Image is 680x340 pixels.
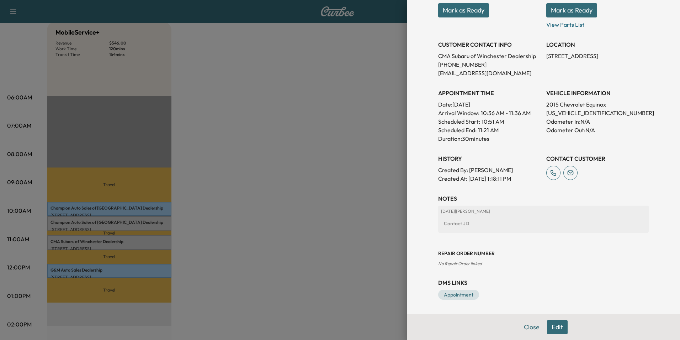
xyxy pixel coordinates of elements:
[438,250,649,257] h3: Repair Order number
[546,126,649,134] p: Odometer Out: N/A
[438,166,541,174] p: Created By : [PERSON_NAME]
[438,278,649,287] h3: DMS Links
[546,117,649,126] p: Odometer In: N/A
[441,208,646,214] p: [DATE] | [PERSON_NAME]
[546,154,649,163] h3: CONTACT CUSTOMER
[438,69,541,77] p: [EMAIL_ADDRESS][DOMAIN_NAME]
[438,52,541,60] p: CMA Subaru of Winchester Dealership
[438,60,541,69] p: [PHONE_NUMBER]
[438,154,541,163] h3: History
[438,174,541,183] p: Created At : [DATE] 1:18:11 PM
[546,52,649,60] p: [STREET_ADDRESS]
[438,290,479,300] a: Appointment
[481,109,531,117] span: 10:36 AM - 11:36 AM
[546,89,649,97] h3: VEHICLE INFORMATION
[478,126,499,134] p: 11:21 AM
[482,117,504,126] p: 10:51 AM
[546,3,597,17] button: Mark as Ready
[546,40,649,49] h3: LOCATION
[438,40,541,49] h3: CUSTOMER CONTACT INFO
[519,320,544,334] button: Close
[546,100,649,109] p: 2015 Chevrolet Equinox
[438,3,489,17] button: Mark as Ready
[438,100,541,109] p: Date: [DATE]
[438,89,541,97] h3: APPOINTMENT TIME
[438,126,477,134] p: Scheduled End:
[546,109,649,117] p: [US_VEHICLE_IDENTIFICATION_NUMBER]
[438,134,541,143] p: Duration: 30 minutes
[438,109,541,117] p: Arrival Window:
[441,217,646,230] div: Contact JD
[546,17,649,29] p: View Parts List
[438,261,482,266] span: No Repair Order linked
[547,320,568,334] button: Edit
[438,194,649,203] h3: NOTES
[438,117,480,126] p: Scheduled Start:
